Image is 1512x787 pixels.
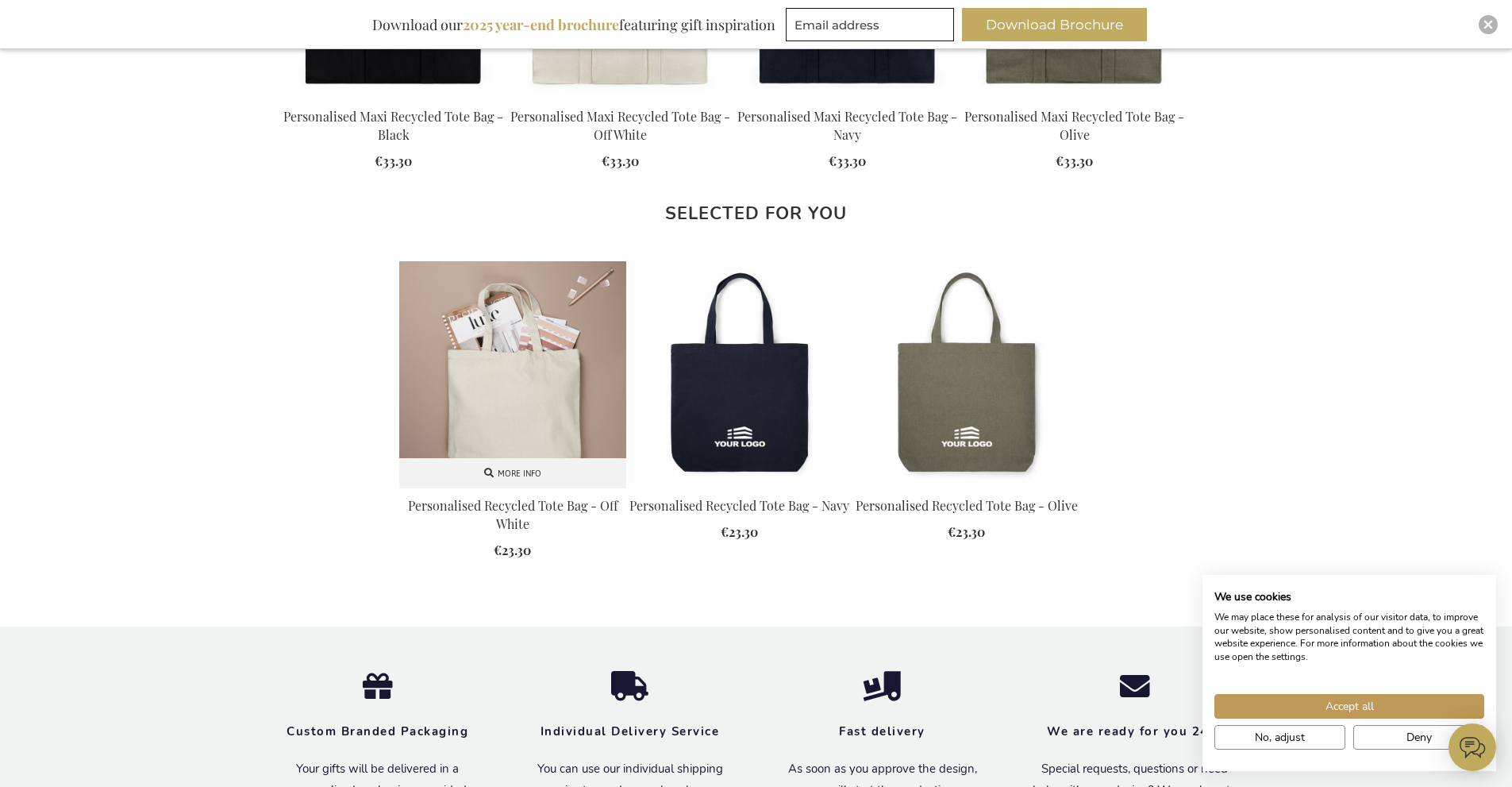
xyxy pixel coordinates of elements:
[1047,723,1222,739] strong: We are ready for you 24/7
[964,108,1184,143] a: Personalised Maxi Recycled Tote Bag - Olive
[629,497,849,514] a: Personalised Recycled Tote Bag - Navy
[287,723,468,739] strong: Custom Branded Packaging
[1483,20,1493,29] img: Close
[1214,694,1484,719] button: Accept all cookies
[602,152,639,169] span: €33.30
[626,477,853,492] a: Personalised Recycled Tote Bag - Navy
[1214,611,1484,664] p: We may place these for analysis of our visitor data, to improve our website, show personalised co...
[962,8,1147,41] button: Download Brochure
[1479,15,1498,34] div: Close
[786,8,954,41] input: Email address
[1056,152,1093,169] span: €33.30
[734,88,961,103] a: Personalised Maxi Recycled Tote Bag - Navy
[1449,723,1496,771] iframe: belco-activator-frame
[948,523,985,540] span: €23.30
[1353,725,1484,750] button: Deny all cookies
[541,723,720,739] strong: Individual Delivery Service
[721,523,758,540] span: €23.30
[1406,729,1432,746] span: Deny
[375,152,412,169] span: €33.30
[507,88,734,103] a: Personalised Maxi Recycled Tote Bag - Off White
[494,542,531,558] span: €23.30
[961,88,1188,103] a: Personalised Maxi Recycled Tote Bag - Olive
[510,108,730,143] a: Personalised Maxi Recycled Tote Bag - Off White
[853,261,1080,484] img: Personalised Recycled Tote Bag - Olive
[399,261,626,488] img: Personalised Recycled Tote Bag - Off White
[283,108,503,143] a: Personalised Maxi Recycled Tote Bag - Black
[839,723,925,739] strong: Fast delivery
[1214,725,1345,750] button: Adjust cookie preferences
[399,458,626,488] a: More info
[626,261,853,484] img: Personalised Recycled Tote Bag - Navy
[365,8,783,41] div: Download our featuring gift inspiration
[280,88,507,103] a: Personalised Maxi Recycled Tote Bag - Black
[463,15,619,34] b: 2025 year-end brochure
[665,202,847,226] strong: Selected for you
[1255,729,1305,746] span: No, adjust
[853,477,1080,492] a: Personalised Recycled Tote Bag - Olive
[829,152,866,169] span: €33.30
[737,108,957,143] a: Personalised Maxi Recycled Tote Bag - Navy
[786,8,959,46] form: marketing offers and promotions
[1325,698,1374,715] span: Accept all
[856,497,1078,514] a: Personalised Recycled Tote Bag - Olive
[1214,590,1484,604] h2: We use cookies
